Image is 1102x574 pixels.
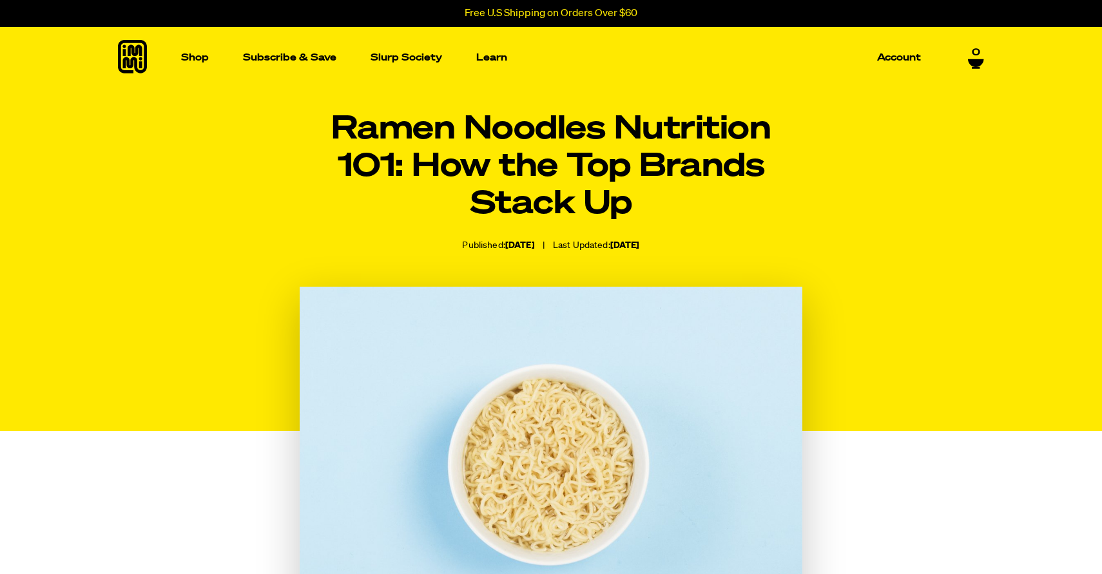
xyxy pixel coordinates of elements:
[471,27,512,88] a: Learn
[505,241,535,250] time: [DATE]
[610,241,640,250] time: [DATE]
[243,53,336,62] p: Subscribe & Save
[176,27,926,88] nav: Main navigation
[462,238,534,253] div: Published:
[535,238,553,253] span: |
[238,48,342,68] a: Subscribe & Save
[300,111,802,223] h1: Ramen Noodles Nutrition 101: How the Top Brands Stack Up
[181,53,209,62] p: Shop
[968,44,984,66] a: 0
[872,48,926,68] a: Account
[176,27,214,88] a: Shop
[476,53,507,62] p: Learn
[972,44,980,55] span: 0
[877,53,921,62] p: Account
[371,53,442,62] p: Slurp Society
[365,48,447,68] a: Slurp Society
[465,8,637,19] p: Free U.S Shipping on Orders Over $60
[553,238,640,253] div: Last Updated:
